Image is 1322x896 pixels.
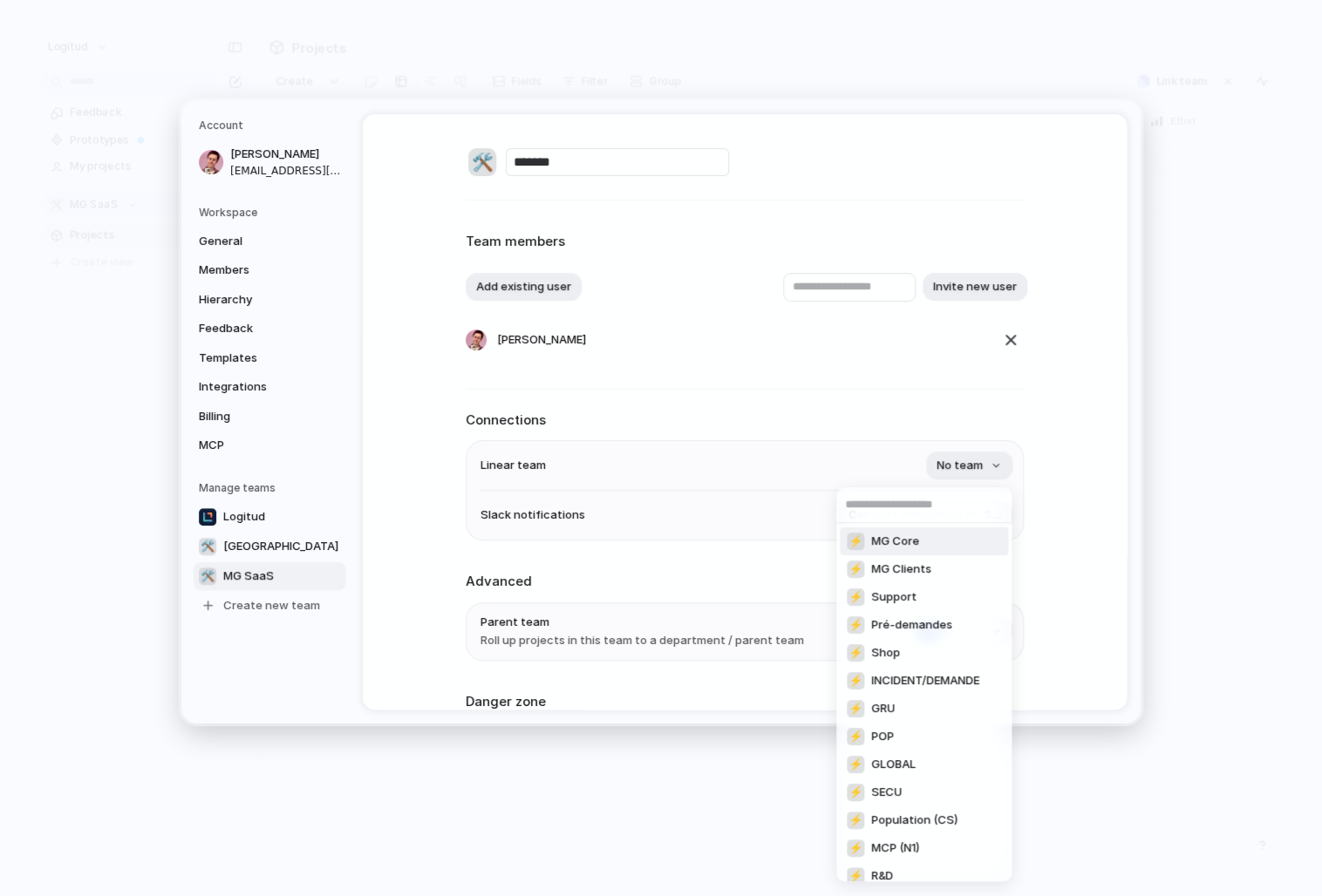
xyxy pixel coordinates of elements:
[871,616,952,634] span: Pré-demandes
[847,784,864,801] div: ⚡
[871,700,895,717] span: GRU
[871,728,894,745] span: POP
[871,867,893,885] span: R&D
[871,811,957,829] span: Population (CS)
[871,533,919,550] span: MG Core
[871,672,979,689] span: INCIDENT/DEMANDE
[847,700,864,717] div: ⚡
[847,811,864,829] div: ⚡
[847,616,864,634] div: ⚡
[871,756,916,773] span: GLOBAL
[847,588,864,606] div: ⚡
[847,839,864,857] div: ⚡
[847,867,864,885] div: ⚡
[847,560,864,578] div: ⚡
[871,644,900,662] span: Shop
[871,588,917,606] span: Support
[847,672,864,689] div: ⚡
[871,839,919,857] span: MCP (N1)
[847,533,864,550] div: ⚡
[847,756,864,773] div: ⚡
[871,560,931,578] span: MG Clients
[871,784,902,801] span: SECU
[847,644,864,662] div: ⚡
[847,728,864,745] div: ⚡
